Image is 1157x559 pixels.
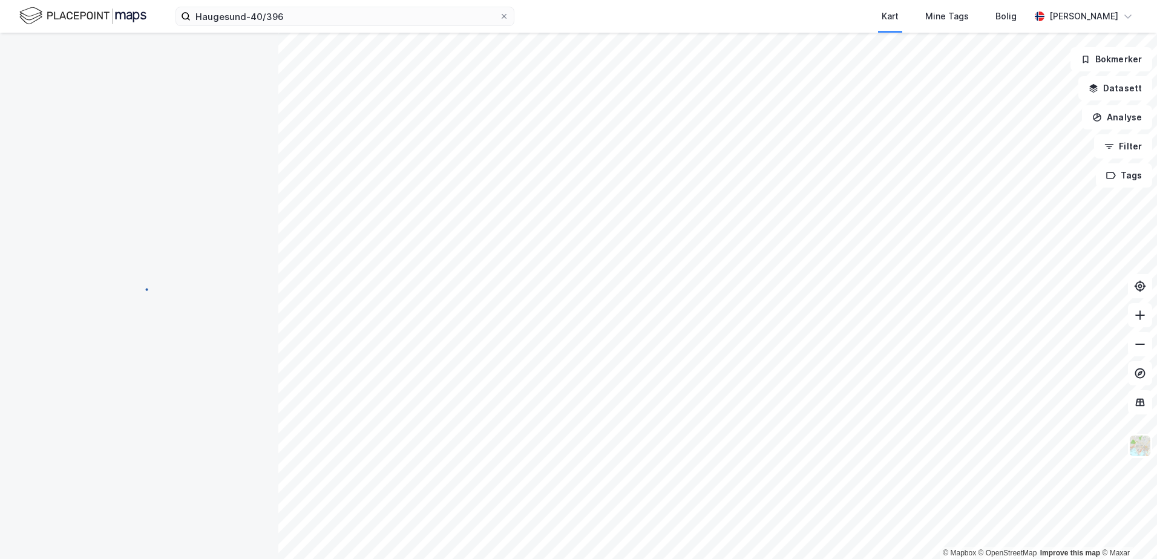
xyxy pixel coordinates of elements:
[129,279,149,298] img: spinner.a6d8c91a73a9ac5275cf975e30b51cfb.svg
[995,9,1017,24] div: Bolig
[19,5,146,27] img: logo.f888ab2527a4732fd821a326f86c7f29.svg
[1049,9,1118,24] div: [PERSON_NAME]
[1096,501,1157,559] iframe: Chat Widget
[1070,47,1152,71] button: Bokmerker
[882,9,899,24] div: Kart
[943,549,976,557] a: Mapbox
[1094,134,1152,159] button: Filter
[1129,434,1152,457] img: Z
[1040,549,1100,557] a: Improve this map
[1078,76,1152,100] button: Datasett
[191,7,499,25] input: Søk på adresse, matrikkel, gårdeiere, leietakere eller personer
[1096,501,1157,559] div: Kontrollprogram for chat
[978,549,1037,557] a: OpenStreetMap
[1096,163,1152,188] button: Tags
[1082,105,1152,129] button: Analyse
[925,9,969,24] div: Mine Tags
